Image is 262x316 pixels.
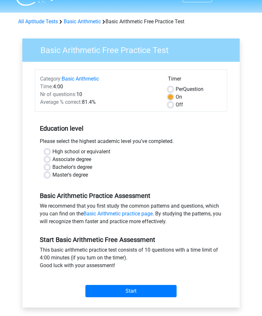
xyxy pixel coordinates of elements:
label: Question [176,86,203,93]
label: Bachelor's degree [52,164,92,171]
div: 81.4% [35,99,163,106]
label: On [176,93,182,101]
h5: Basic Arithmetic Practice Assessment [40,192,222,200]
span: Per [176,86,183,93]
h3: Basic Arithmetic Free Practice Test [33,43,235,56]
div: This basic arithmetic practice test consists of 10 questions with a time limit of 4:00 minutes (i... [35,246,227,272]
a: Basic Arithmetic [62,76,99,82]
label: Associate degree [52,156,91,164]
h5: Start Basic Arithmetic Free Assessment [40,236,222,244]
a: Basic Arithmetic practice page [83,211,153,217]
span: Average % correct: [40,99,82,105]
div: 10 [35,91,163,99]
span: Nr of questions: [40,92,76,98]
a: All Aptitude Tests [18,19,58,25]
label: Master's degree [52,171,88,179]
h5: Education level [40,122,222,135]
div: Timer [168,75,222,86]
div: Please select the highest academic level you’ve completed. [35,138,227,148]
label: High school or equivalent [52,148,110,156]
div: We recommend that you first study the common patterns and questions, which you can find on the . ... [35,202,227,228]
div: Basic Arithmetic Free Practice Test [16,18,246,26]
input: Start [85,285,177,298]
a: Basic Arithmetic [64,19,101,25]
div: 4:00 [35,83,163,91]
label: Off [176,101,183,109]
span: Time: [40,84,53,90]
span: Category: [40,76,62,82]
